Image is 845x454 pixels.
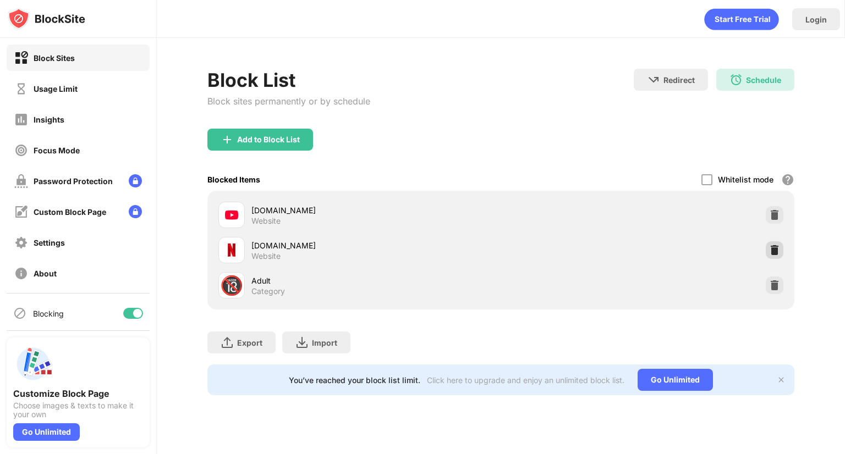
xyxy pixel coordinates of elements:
div: Custom Block Page [34,207,106,217]
img: lock-menu.svg [129,174,142,187]
div: Choose images & texts to make it your own [13,401,143,419]
div: animation [704,8,779,30]
div: Login [805,15,827,24]
div: Website [251,216,281,226]
div: You’ve reached your block list limit. [289,375,420,385]
div: [DOMAIN_NAME] [251,204,501,216]
div: Click here to upgrade and enjoy an unlimited block list. [427,375,624,385]
div: Password Protection [34,176,113,186]
img: favicons [225,208,238,222]
div: Blocked Items [207,175,260,184]
div: Block sites permanently or by schedule [207,96,370,107]
img: password-protection-off.svg [14,174,28,188]
img: time-usage-off.svg [14,82,28,96]
img: customize-block-page-off.svg [14,205,28,219]
div: Add to Block List [237,135,300,144]
img: x-button.svg [777,375,786,384]
div: [DOMAIN_NAME] [251,240,501,251]
div: Schedule [746,75,781,85]
div: Focus Mode [34,146,80,155]
img: settings-off.svg [14,236,28,250]
img: push-custom-page.svg [13,344,53,384]
div: Website [251,251,281,261]
div: Import [312,338,337,347]
div: Redirect [663,75,695,85]
div: About [34,269,57,278]
img: focus-off.svg [14,143,28,157]
div: Go Unlimited [638,369,713,391]
div: Blocking [33,309,64,318]
div: Category [251,286,285,296]
div: Whitelist mode [718,175,773,184]
img: blocking-icon.svg [13,307,26,320]
img: about-off.svg [14,267,28,280]
img: insights-off.svg [14,113,28,126]
div: Insights [34,115,64,124]
div: Block Sites [34,53,75,63]
div: Export [237,338,262,347]
div: Block List [207,69,370,91]
div: Customize Block Page [13,388,143,399]
img: favicons [225,243,238,257]
div: Adult [251,275,501,286]
img: logo-blocksite.svg [8,8,85,30]
img: block-on.svg [14,51,28,65]
div: 🔞 [220,274,243,297]
div: Go Unlimited [13,423,80,441]
img: lock-menu.svg [129,205,142,218]
div: Settings [34,238,65,247]
div: Usage Limit [34,84,78,93]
